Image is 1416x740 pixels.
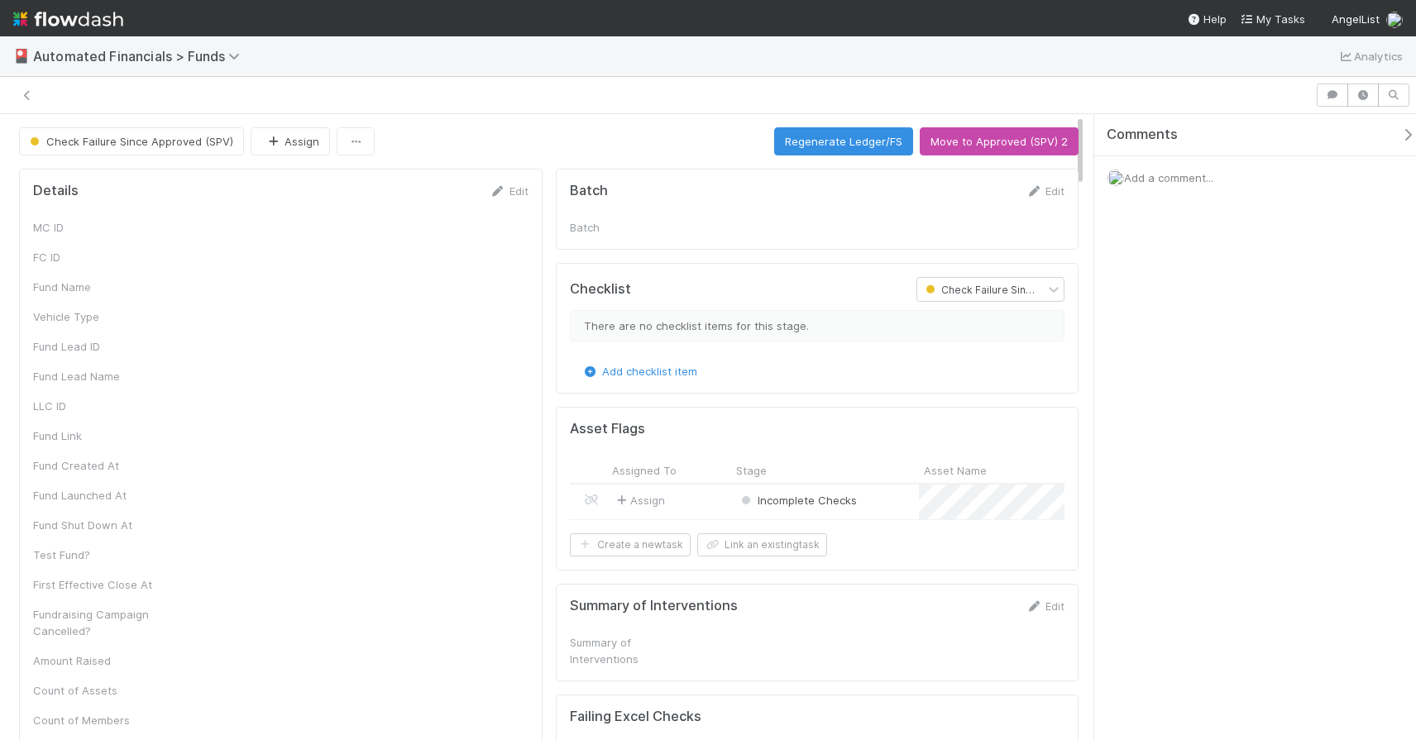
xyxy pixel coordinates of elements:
div: First Effective Close At [33,576,157,593]
span: Automated Financials > Funds [33,48,248,64]
div: Vehicle Type [33,308,157,325]
div: Fund Shut Down At [33,517,157,533]
div: Fund Created At [33,457,157,474]
div: There are no checklist items for this stage. [570,310,1065,341]
h5: Asset Flags [570,421,645,437]
span: My Tasks [1240,12,1305,26]
span: Comments [1107,127,1178,143]
div: Fund Lead ID [33,338,157,355]
a: Edit [490,184,529,198]
div: Fund Name [33,279,157,295]
div: Fundraising Campaign Cancelled? [33,606,157,639]
a: My Tasks [1240,11,1305,27]
span: Incomplete Checks [738,494,857,507]
div: Summary of Interventions [570,634,694,667]
h5: Batch [570,183,608,199]
span: Check Failure Since Approved (SPV) [922,284,1119,296]
span: Asset Name [924,462,987,479]
span: AngelList [1332,12,1380,26]
div: MC ID [33,219,157,236]
button: Regenerate Ledger/FS [774,127,913,155]
h5: Failing Excel Checks [570,709,701,725]
button: Link an existingtask [697,533,827,556]
div: LLC ID [33,398,157,414]
img: logo-inverted-e16ddd16eac7371096b0.svg [13,5,123,33]
div: Count of Assets [33,682,157,699]
span: Add a comment... [1124,171,1213,184]
div: Help [1187,11,1227,27]
a: Analytics [1337,46,1403,66]
h5: Details [33,183,79,199]
a: Edit [1026,184,1064,198]
span: 🎴 [13,49,30,63]
div: Fund Lead Name [33,368,157,384]
button: Assign [251,127,330,155]
div: Fund Launched At [33,487,157,504]
div: Count of Members [33,712,157,728]
button: Create a newtask [570,533,691,556]
div: Incomplete Checks [738,492,857,508]
button: Move to Approved (SPV) 2 [920,127,1079,155]
div: Amount Raised [33,652,157,669]
img: avatar_5ff1a016-d0ce-496a-bfbe-ad3802c4d8a0.png [1386,12,1403,28]
button: Check Failure Since Approved (SPV) [19,127,244,155]
div: Fund Link [33,427,157,444]
div: Batch [570,219,694,236]
div: FC ID [33,249,157,265]
div: Test Fund? [33,547,157,563]
a: Add checklist item [582,365,697,378]
h5: Summary of Interventions [570,598,738,614]
img: avatar_5ff1a016-d0ce-496a-bfbe-ad3802c4d8a0.png [1107,169,1124,186]
span: Stage [736,462,767,479]
a: Edit [1026,599,1064,613]
span: Assign [614,492,665,508]
span: Assigned To [612,462,677,479]
span: Check Failure Since Approved (SPV) [26,135,233,148]
h5: Checklist [570,281,631,298]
